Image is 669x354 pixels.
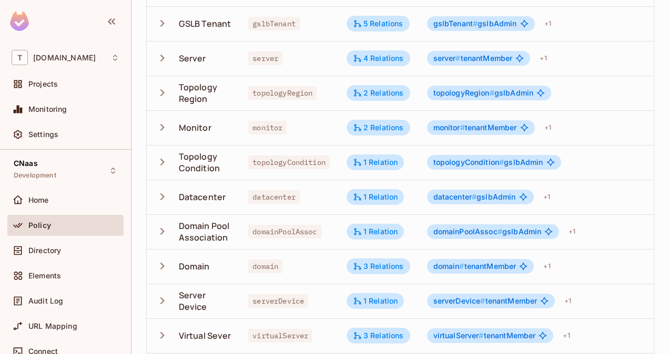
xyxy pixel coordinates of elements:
[433,123,517,132] span: tenantMember
[12,50,28,65] span: T
[559,327,574,344] div: + 1
[353,296,398,306] div: 1 Relation
[248,294,308,308] span: serverDevice
[179,53,206,64] div: Server
[353,227,398,236] div: 1 Relation
[455,54,460,63] span: #
[28,297,63,305] span: Audit Log
[248,329,312,342] span: virtualServer
[248,259,282,273] span: domain
[490,88,494,97] span: #
[433,227,542,236] span: gslbAdmin
[433,296,485,305] span: serverDevice
[353,123,404,132] div: 2 Relations
[499,158,504,166] span: #
[353,158,398,167] div: 1 Relation
[28,80,58,88] span: Projects
[540,15,555,32] div: + 1
[460,123,465,132] span: #
[433,331,484,340] span: virtualServer
[248,190,300,204] span: datacenter
[433,227,502,236] span: domainPoolAssoc
[28,196,49,204] span: Home
[248,51,282,65] span: server
[433,54,461,63] span: server
[248,121,287,134] span: monitor
[433,54,513,63] span: tenantMember
[179,18,231,29] div: GSLB Tenant
[28,322,77,330] span: URL Mapping
[473,19,478,28] span: #
[564,223,580,240] div: + 1
[560,293,575,309] div: + 1
[28,246,61,255] span: Directory
[179,81,232,105] div: Topology Region
[353,54,404,63] div: 4 Relations
[433,89,534,97] span: gslbAdmin
[433,158,504,166] span: topologyCondition
[28,130,58,139] span: Settings
[14,171,56,180] span: Development
[353,88,404,98] div: 2 Relations
[248,225,321,238] span: domainPoolAssoc
[179,330,231,341] div: Virtual Sever
[459,262,464,270] span: #
[433,19,478,28] span: gslbTenant
[479,331,483,340] span: #
[248,17,300,30] span: gslbTenant
[28,105,67,113] span: Monitoring
[433,158,543,166] span: gslbAdmin
[353,262,404,271] div: 3 Relations
[539,189,554,205] div: + 1
[535,50,551,67] div: + 1
[179,289,232,313] div: Server Device
[10,12,29,31] img: SReyMgAAAABJRU5ErkJggg==
[433,88,494,97] span: topologyRegion
[433,262,464,270] span: domain
[179,151,232,174] div: Topology Condition
[248,155,330,169] span: topologyCondition
[179,122,211,133] div: Monitor
[433,19,517,28] span: gslbAdmin
[540,119,555,136] div: + 1
[539,258,554,275] div: + 1
[179,220,232,243] div: Domain Pool Association
[179,191,226,203] div: Datacenter
[353,331,404,340] div: 3 Relations
[498,227,502,236] span: #
[480,296,485,305] span: #
[28,272,61,280] span: Elements
[353,192,398,202] div: 1 Relation
[433,331,536,340] span: tenantMember
[353,19,403,28] div: 5 Relations
[433,123,465,132] span: monitor
[179,261,210,272] div: Domain
[433,297,538,305] span: tenantMember
[33,54,96,62] span: Workspace: t-mobile.com
[433,193,516,201] span: gslbAdmin
[14,159,38,168] span: CNaas
[28,221,51,230] span: Policy
[433,262,516,270] span: tenantMember
[433,192,477,201] span: datacenter
[248,86,317,100] span: topologyRegion
[472,192,477,201] span: #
